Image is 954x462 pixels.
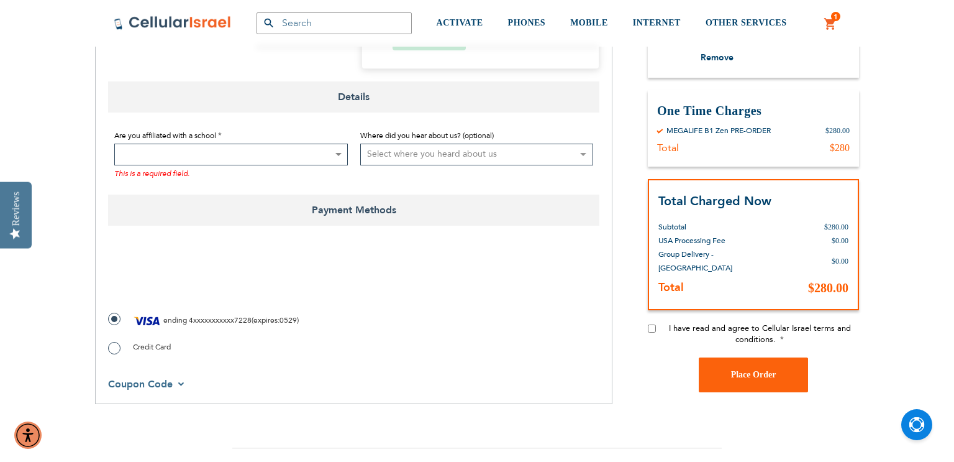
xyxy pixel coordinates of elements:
label: ( : ) [108,312,299,330]
iframe: reCAPTCHA [108,254,297,302]
span: INTERNET [633,18,681,27]
a: 1 [824,17,837,32]
span: OTHER SERVICES [706,18,787,27]
span: Credit Card [133,342,171,352]
span: Place Order [731,370,776,379]
span: 1 [834,12,838,22]
div: Total [657,142,679,154]
div: Reviews [11,192,22,226]
h3: One Time Charges [657,103,850,119]
span: $280.00 [808,280,848,294]
img: Cellular Israel Logo [114,16,232,30]
div: $280 [830,142,850,154]
span: expires [253,315,278,325]
span: 0529 [279,315,297,325]
span: $280.00 [824,222,848,231]
th: Subtotal [658,210,755,233]
span: Where did you hear about us? (optional) [360,131,494,141]
span: Coupon Code [108,377,173,391]
strong: Total Charged Now [658,193,771,210]
span: ending [163,315,187,325]
span: Remove [701,51,734,63]
span: Are you affiliated with a school [114,131,216,141]
span: Group Delivery - [GEOGRAPHIC_DATA] [658,249,732,272]
div: $280.00 [825,126,850,136]
span: $0.00 [832,256,848,265]
span: 4xxxxxxxxxxx7228 [189,315,252,325]
span: USA Processing Fee [658,235,725,245]
div: Accessibility Menu [14,422,42,449]
input: Search [257,12,412,34]
span: ACTIVATE [437,18,483,27]
span: I have read and agree to Cellular Israel terms and conditions. [669,322,851,344]
button: Place Order [699,357,808,392]
strong: Total [658,279,684,295]
span: $0.00 [832,236,848,244]
span: This is a required field. [114,169,189,178]
img: Visa [133,312,161,330]
span: MOBILE [570,18,608,27]
span: Details [108,81,599,113]
span: PHONES [508,18,546,27]
span: Payment Methods [108,195,599,226]
div: MEGALIFE B1 Zen PRE-ORDER [666,126,771,136]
